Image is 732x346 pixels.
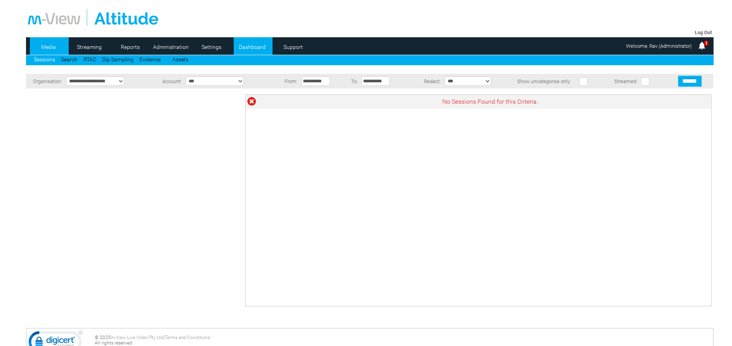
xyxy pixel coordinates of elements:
td: Redact: [405,74,443,89]
a: Evidence [139,56,161,63]
td: From: [276,74,299,89]
a: Reports [111,41,149,53]
a: Log Out [695,30,712,35]
img: bell25.png [697,41,707,50]
a: Dashboard [234,41,271,53]
span: Welcome, Rav (Administrator) [626,43,692,49]
a: Terms and Conditions [165,335,210,340]
a: Administration [152,41,190,53]
a: Streaming [71,41,108,53]
a: Support [275,41,312,53]
span: 1 [704,40,709,46]
a: m-View Live Video Pty Ltd [111,335,163,340]
a: Dip Sampling [102,56,134,63]
td: Organisation: [26,74,64,89]
span: Streamed: [614,78,637,84]
a: Settings [193,41,231,53]
a: RTAC [83,56,96,63]
td: Account: [151,74,184,89]
a: Media [30,41,68,53]
span: Show uncategorise only: [517,78,571,84]
a: Assets [172,56,189,63]
td: To: [345,74,360,89]
span: No Sessions Found for this Criteria. [442,98,538,105]
a: Search [61,56,78,63]
a: Sessions [34,56,55,63]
